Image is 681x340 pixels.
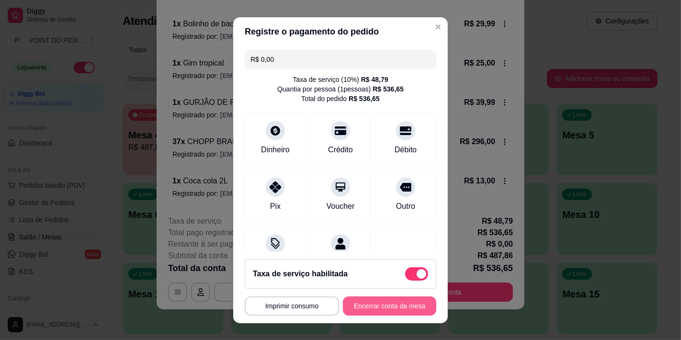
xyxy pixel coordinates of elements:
header: Registre o pagamento do pedido [233,17,448,46]
div: R$ 536,65 [349,94,380,103]
div: Dinheiro [261,144,290,156]
div: R$ 536,65 [373,84,404,94]
button: Imprimir consumo [245,296,339,316]
div: Voucher [327,201,355,212]
div: Pix [270,201,281,212]
button: Encerrar conta da mesa [343,296,436,316]
div: R$ 48,79 [361,75,388,84]
h2: Taxa de serviço habilitada [253,268,348,280]
button: Close [431,19,446,34]
div: Outro [396,201,415,212]
input: Ex.: hambúrguer de cordeiro [250,50,431,69]
div: Débito [395,144,417,156]
div: Crédito [328,144,353,156]
div: Quantia por pessoa ( 1 pessoas) [277,84,404,94]
div: Taxa de serviço ( 10 %) [293,75,388,84]
div: Total do pedido [301,94,380,103]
